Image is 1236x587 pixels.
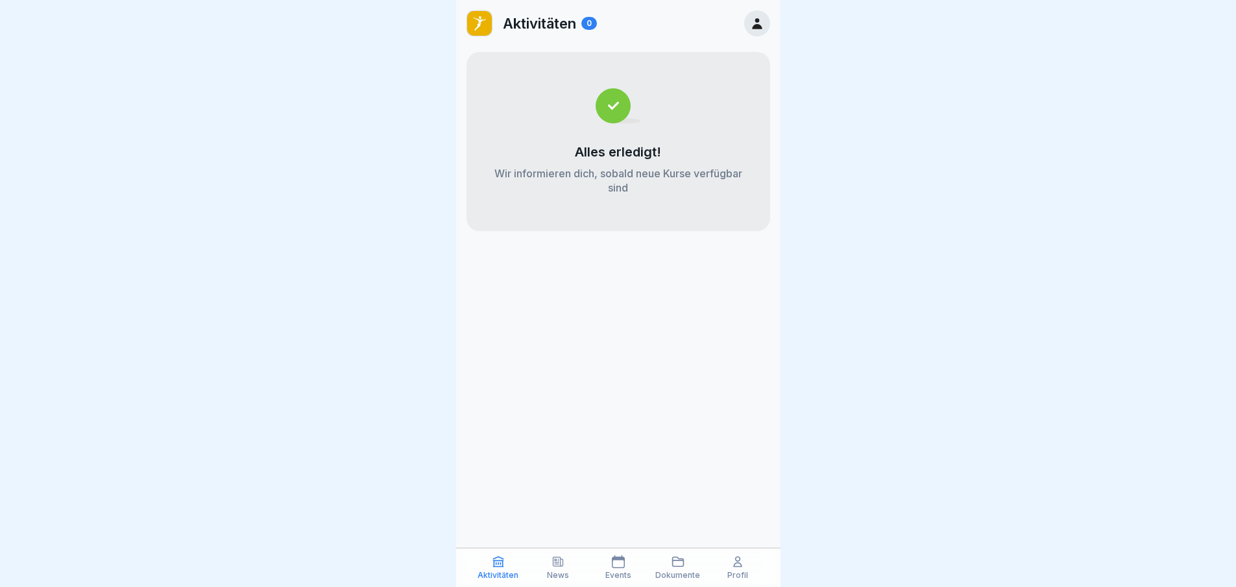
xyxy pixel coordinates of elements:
[478,571,518,580] p: Aktivitäten
[727,571,748,580] p: Profil
[547,571,569,580] p: News
[605,571,631,580] p: Events
[596,88,640,123] img: completed.svg
[581,17,597,30] div: 0
[575,144,661,160] p: Alles erledigt!
[492,166,744,195] p: Wir informieren dich, sobald neue Kurse verfügbar sind
[467,11,492,36] img: oo2rwhh5g6mqyfqxhtbddxvd.png
[655,571,700,580] p: Dokumente
[503,15,576,32] p: Aktivitäten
